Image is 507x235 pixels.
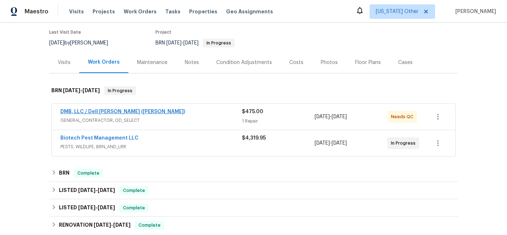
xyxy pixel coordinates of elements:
[60,136,139,141] a: Biotech Pest Management LLC
[60,117,242,124] span: GENERAL_CONTRACTOR, OD_SELECT
[49,40,64,46] span: [DATE]
[60,143,242,150] span: PESTS, WILDLIFE, BRN_AND_LRR
[391,113,416,120] span: Needs QC
[376,8,418,15] span: [US_STATE] Other
[166,40,182,46] span: [DATE]
[355,59,381,66] div: Floor Plans
[59,204,115,212] h6: LISTED
[49,30,81,34] span: Last Visit Date
[49,182,458,199] div: LISTED [DATE]-[DATE]Complete
[242,117,315,125] div: 1 Repair
[289,59,303,66] div: Costs
[321,59,338,66] div: Photos
[59,169,69,178] h6: BRN
[332,114,347,119] span: [DATE]
[49,164,458,182] div: BRN Complete
[204,41,234,45] span: In Progress
[155,40,235,46] span: BRN
[155,30,171,34] span: Project
[185,59,199,66] div: Notes
[94,222,131,227] span: -
[51,86,100,95] h6: BRN
[59,221,131,230] h6: RENOVATION
[63,88,100,93] span: -
[94,222,111,227] span: [DATE]
[165,9,180,14] span: Tasks
[49,79,458,102] div: BRN [DATE]-[DATE]In Progress
[452,8,496,15] span: [PERSON_NAME]
[60,109,185,114] a: DMB, LLC / Dell [PERSON_NAME] ([PERSON_NAME])
[189,8,217,15] span: Properties
[63,88,80,93] span: [DATE]
[315,114,330,119] span: [DATE]
[398,59,413,66] div: Cases
[315,140,347,147] span: -
[124,8,157,15] span: Work Orders
[105,87,135,94] span: In Progress
[78,188,115,193] span: -
[78,205,95,210] span: [DATE]
[69,8,84,15] span: Visits
[136,222,163,229] span: Complete
[391,140,418,147] span: In Progress
[315,141,330,146] span: [DATE]
[242,109,263,114] span: $475.00
[216,59,272,66] div: Condition Adjustments
[78,188,95,193] span: [DATE]
[242,136,266,141] span: $4,319.95
[98,188,115,193] span: [DATE]
[98,205,115,210] span: [DATE]
[315,113,347,120] span: -
[49,217,458,234] div: RENOVATION [DATE]-[DATE]Complete
[93,8,115,15] span: Projects
[49,39,117,47] div: by [PERSON_NAME]
[74,170,102,177] span: Complete
[332,141,347,146] span: [DATE]
[120,204,148,211] span: Complete
[120,187,148,194] span: Complete
[183,40,199,46] span: [DATE]
[113,222,131,227] span: [DATE]
[58,59,71,66] div: Visits
[88,59,120,66] div: Work Orders
[137,59,167,66] div: Maintenance
[166,40,199,46] span: -
[49,199,458,217] div: LISTED [DATE]-[DATE]Complete
[59,186,115,195] h6: LISTED
[25,8,48,15] span: Maestro
[78,205,115,210] span: -
[226,8,273,15] span: Geo Assignments
[82,88,100,93] span: [DATE]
